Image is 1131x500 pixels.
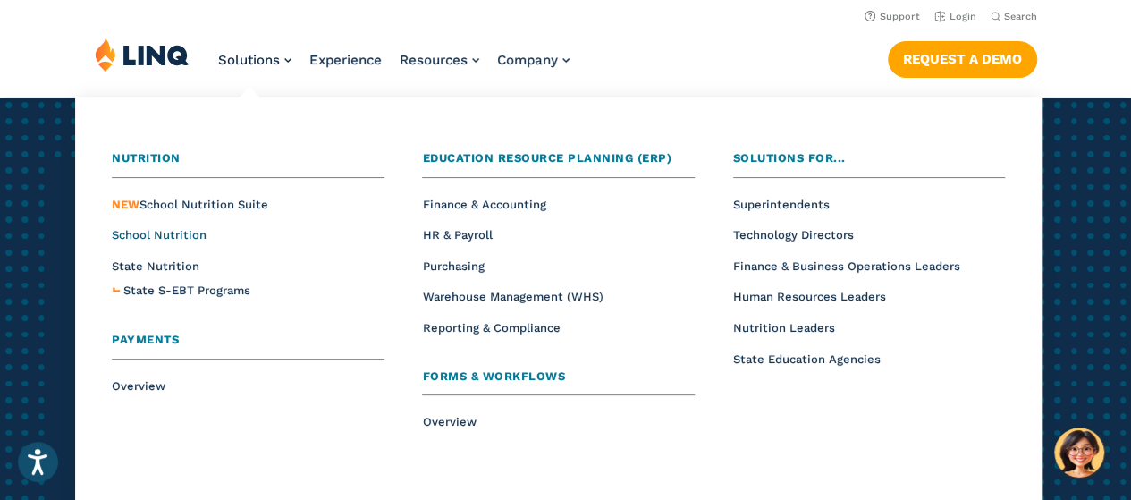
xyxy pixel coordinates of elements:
[422,149,695,178] a: Education Resource Planning (ERP)
[112,333,179,346] span: Payments
[733,149,1006,178] a: Solutions for...
[112,198,139,211] span: NEW
[218,38,570,97] nav: Primary Navigation
[991,10,1037,23] button: Open Search Bar
[422,198,545,211] a: Finance & Accounting
[733,352,881,366] a: State Education Agencies
[733,228,854,242] a: Technology Directors
[733,151,846,165] span: Solutions for...
[733,321,835,335] a: Nutrition Leaders
[1054,428,1104,478] button: Hello, have a question? Let’s chat.
[497,52,558,68] span: Company
[123,284,250,297] span: State S-EBT Programs
[400,52,468,68] span: Resources
[218,52,291,68] a: Solutions
[112,331,384,360] a: Payments
[400,52,479,68] a: Resources
[422,321,560,335] a: Reporting & Compliance
[422,151,671,165] span: Education Resource Planning (ERP)
[733,290,886,303] a: Human Resources Leaders
[422,228,492,242] a: HR & Payroll
[112,379,165,393] a: Overview
[309,52,382,68] a: Experience
[1004,11,1037,22] span: Search
[95,38,190,72] img: LINQ | K‑12 Software
[422,259,484,273] a: Purchasing
[112,198,268,211] a: NEWSchool Nutrition Suite
[422,369,565,383] span: Forms & Workflows
[112,228,207,242] a: School Nutrition
[112,259,199,273] a: State Nutrition
[733,259,960,273] a: Finance & Business Operations Leaders
[934,11,976,22] a: Login
[123,282,250,301] a: State S-EBT Programs
[112,151,181,165] span: Nutrition
[422,290,603,303] a: Warehouse Management (WHS)
[497,52,570,68] a: Company
[112,198,268,211] span: School Nutrition Suite
[888,38,1037,77] nav: Button Navigation
[865,11,920,22] a: Support
[112,149,384,178] a: Nutrition
[422,415,476,428] a: Overview
[218,52,280,68] span: Solutions
[422,368,695,396] a: Forms & Workflows
[888,41,1037,77] a: Request a Demo
[733,198,830,211] a: Superintendents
